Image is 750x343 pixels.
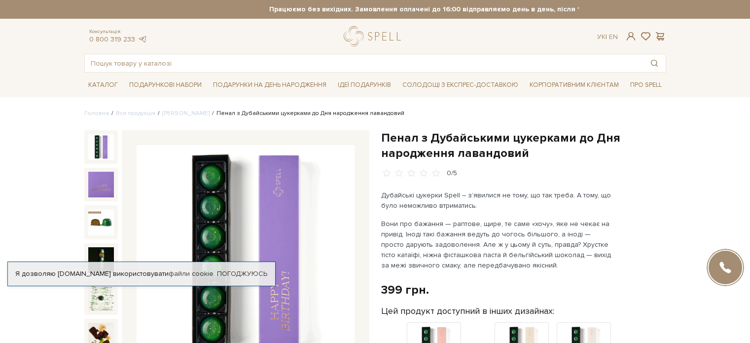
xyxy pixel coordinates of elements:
input: Пошук товару у каталозі [85,54,643,72]
h1: Пенал з Дубайськими цукерками до Дня народження лавандовий [381,130,666,161]
span: Подарункові набори [125,77,206,93]
span: Каталог [84,77,122,93]
div: 0/5 [447,169,457,178]
div: Я дозволяю [DOMAIN_NAME] використовувати [8,269,275,278]
a: Солодощі з експрес-доставкою [398,76,522,93]
a: Погоджуюсь [217,269,267,278]
a: 0 800 319 233 [89,35,135,43]
li: Пенал з Дубайськими цукерками до Дня народження лавандовий [210,109,404,118]
p: Вони про бажання — раптове, щире, те саме «хочу», яке не чекає на привід. Іноді такі бажання веду... [381,219,612,270]
img: Пенал з Дубайськими цукерками до Дня народження лавандовий [88,285,114,310]
a: Головна [84,110,109,117]
img: Пенал з Дубайськими цукерками до Дня народження лавандовий [88,134,114,160]
img: Пенал з Дубайськими цукерками до Дня народження лавандовий [88,247,114,273]
span: Про Spell [626,77,666,93]
a: Вся продукція [116,110,155,117]
button: Пошук товару у каталозі [643,54,666,72]
a: Корпоративним клієнтам [526,76,623,93]
img: Пенал з Дубайськими цукерками до Дня народження лавандовий [88,172,114,197]
a: logo [344,26,405,46]
p: Дубайські цукерки Spell – з’явилися не тому, що так треба. А тому, що було неможливо втриматись. [381,190,612,211]
span: Ідеї подарунків [334,77,395,93]
span: | [606,33,607,41]
span: Подарунки на День народження [209,77,330,93]
div: 399 грн. [381,282,429,298]
a: telegram [138,35,147,43]
img: Пенал з Дубайськими цукерками до Дня народження лавандовий [88,209,114,235]
a: [PERSON_NAME] [162,110,210,117]
span: Консультація: [89,29,147,35]
a: En [609,33,618,41]
div: Ук [597,33,618,41]
a: файли cookie [169,269,214,278]
label: Цей продукт доступний в інших дизайнах: [381,305,554,317]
